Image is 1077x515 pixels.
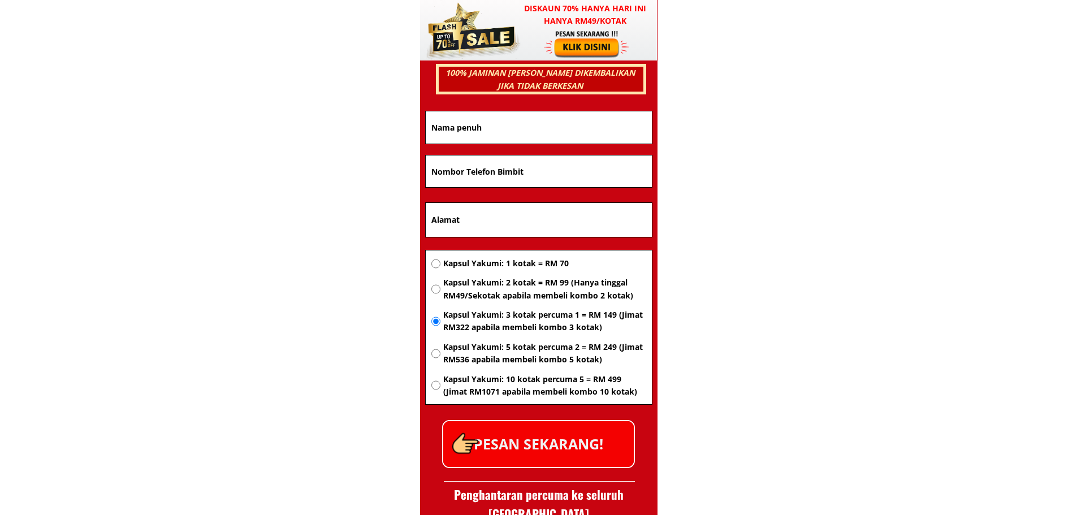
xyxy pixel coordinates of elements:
input: Alamat [429,203,649,237]
h3: 100% JAMINAN [PERSON_NAME] DIKEMBALIKAN JIKA TIDAK BERKESAN [437,67,643,92]
input: Nama penuh [429,111,649,144]
span: Kapsul Yakumi: 3 kotak percuma 1 = RM 149 (Jimat RM322 apabila membeli kombo 3 kotak) [443,309,646,334]
span: Kapsul Yakumi: 2 kotak = RM 99 (Hanya tinggal RM49/Sekotak apabila membeli kombo 2 kotak) [443,276,646,302]
span: Kapsul Yakumi: 1 kotak = RM 70 [443,257,646,270]
span: Kapsul Yakumi: 10 kotak percuma 5 = RM 499 (Jimat RM1071 apabila membeli kombo 10 kotak) [443,373,646,399]
p: PESAN SEKARANG! [443,421,634,467]
span: Kapsul Yakumi: 5 kotak percuma 2 = RM 249 (Jimat RM536 apabila membeli kombo 5 kotak) [443,341,646,366]
input: Nombor Telefon Bimbit [429,155,649,187]
h3: Diskaun 70% hanya hari ini hanya RM49/kotak [513,2,658,28]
